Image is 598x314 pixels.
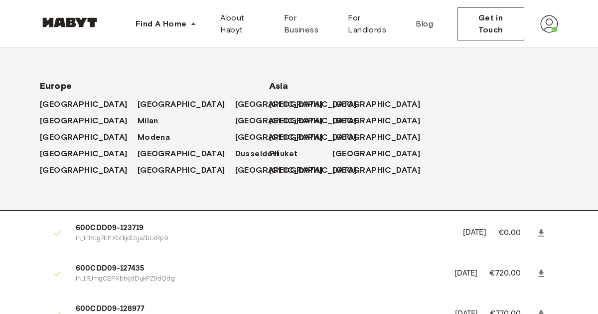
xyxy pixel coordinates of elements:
[76,275,443,284] p: in_1RJmgCEPXbtkjdDykPZ9dQdg
[138,164,235,176] a: [GEOGRAPHIC_DATA]
[220,12,268,36] span: About Habyt
[269,80,329,92] span: Asia
[40,148,138,160] a: [GEOGRAPHIC_DATA]
[332,164,430,176] a: [GEOGRAPHIC_DATA]
[235,115,323,127] span: [GEOGRAPHIC_DATA]
[465,12,516,36] span: Get in Touch
[40,164,128,176] span: [GEOGRAPHIC_DATA]
[332,115,430,127] a: [GEOGRAPHIC_DATA]
[269,131,367,143] a: [GEOGRAPHIC_DATA]
[138,148,225,160] span: [GEOGRAPHIC_DATA]
[498,227,534,239] p: €0.00
[235,115,333,127] a: [GEOGRAPHIC_DATA]
[276,8,340,40] a: For Business
[489,268,534,280] p: €720.00
[408,8,441,40] a: Blog
[40,148,128,160] span: [GEOGRAPHIC_DATA]
[269,98,357,110] span: [GEOGRAPHIC_DATA]
[40,80,237,92] span: Europe
[40,115,128,127] span: [GEOGRAPHIC_DATA]
[269,164,367,176] a: [GEOGRAPHIC_DATA]
[284,12,332,36] span: For Business
[40,164,138,176] a: [GEOGRAPHIC_DATA]
[235,131,323,143] span: [GEOGRAPHIC_DATA]
[212,8,276,40] a: About Habyt
[269,148,298,160] span: Phuket
[269,164,357,176] span: [GEOGRAPHIC_DATA]
[269,131,357,143] span: [GEOGRAPHIC_DATA]
[332,98,430,110] a: [GEOGRAPHIC_DATA]
[40,98,128,110] span: [GEOGRAPHIC_DATA]
[457,7,524,40] button: Get in Touch
[416,18,433,30] span: Blog
[138,115,168,127] a: Milan
[332,148,430,160] a: [GEOGRAPHIC_DATA]
[269,115,357,127] span: [GEOGRAPHIC_DATA]
[138,98,225,110] span: [GEOGRAPHIC_DATA]
[136,18,186,30] span: Find A Home
[40,98,138,110] a: [GEOGRAPHIC_DATA]
[332,148,420,160] span: [GEOGRAPHIC_DATA]
[138,131,180,143] a: Modena
[76,234,451,244] p: in_1R8tg7EPXbtkjdDyvZbLxRp9
[138,148,235,160] a: [GEOGRAPHIC_DATA]
[463,227,486,239] p: [DATE]
[269,148,307,160] a: Phuket
[138,131,170,143] span: Modena
[40,131,128,143] span: [GEOGRAPHIC_DATA]
[269,115,367,127] a: [GEOGRAPHIC_DATA]
[40,131,138,143] a: [GEOGRAPHIC_DATA]
[348,12,400,36] span: For Landlords
[40,17,100,27] img: Habyt
[235,131,333,143] a: [GEOGRAPHIC_DATA]
[76,263,443,275] span: 600CDD09-127435
[340,8,408,40] a: For Landlords
[235,148,290,160] a: Dusseldorf
[138,115,158,127] span: Milan
[138,98,235,110] a: [GEOGRAPHIC_DATA]
[138,164,225,176] span: [GEOGRAPHIC_DATA]
[540,15,558,33] img: avatar
[269,98,367,110] a: [GEOGRAPHIC_DATA]
[128,14,204,34] button: Find A Home
[332,98,420,110] span: [GEOGRAPHIC_DATA]
[332,131,430,143] a: [GEOGRAPHIC_DATA]
[332,164,420,176] span: [GEOGRAPHIC_DATA]
[235,98,333,110] a: [GEOGRAPHIC_DATA]
[40,115,138,127] a: [GEOGRAPHIC_DATA]
[332,131,420,143] span: [GEOGRAPHIC_DATA]
[332,115,420,127] span: [GEOGRAPHIC_DATA]
[235,164,323,176] span: [GEOGRAPHIC_DATA]
[235,98,323,110] span: [GEOGRAPHIC_DATA]
[76,223,451,234] span: 600CDD09-123719
[235,148,280,160] span: Dusseldorf
[454,268,478,280] p: [DATE]
[235,164,333,176] a: [GEOGRAPHIC_DATA]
